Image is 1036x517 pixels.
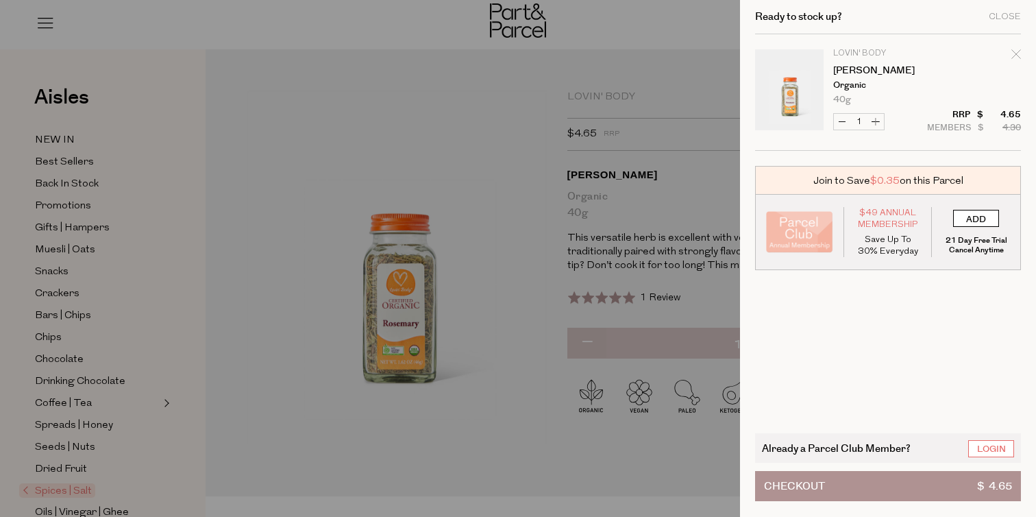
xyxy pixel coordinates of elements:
p: Save Up To 30% Everyday [854,234,922,257]
a: [PERSON_NAME] [833,66,939,75]
p: 21 Day Free Trial Cancel Anytime [942,236,1010,255]
a: Login [968,440,1014,457]
div: Remove Rosemary [1011,47,1021,66]
span: $ 4.65 [977,472,1012,501]
div: Join to Save on this Parcel [755,166,1021,195]
input: ADD [953,210,999,227]
span: 40g [833,95,851,104]
span: Checkout [764,472,825,501]
p: Organic [833,81,939,90]
div: Close [989,12,1021,21]
span: $0.35 [870,173,900,188]
input: QTY Rosemary [850,114,867,130]
button: Checkout$ 4.65 [755,471,1021,501]
span: $49 Annual Membership [854,207,922,230]
h2: Ready to stock up? [755,12,842,22]
p: Lovin' Body [833,49,939,58]
span: Already a Parcel Club Member? [762,440,911,456]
